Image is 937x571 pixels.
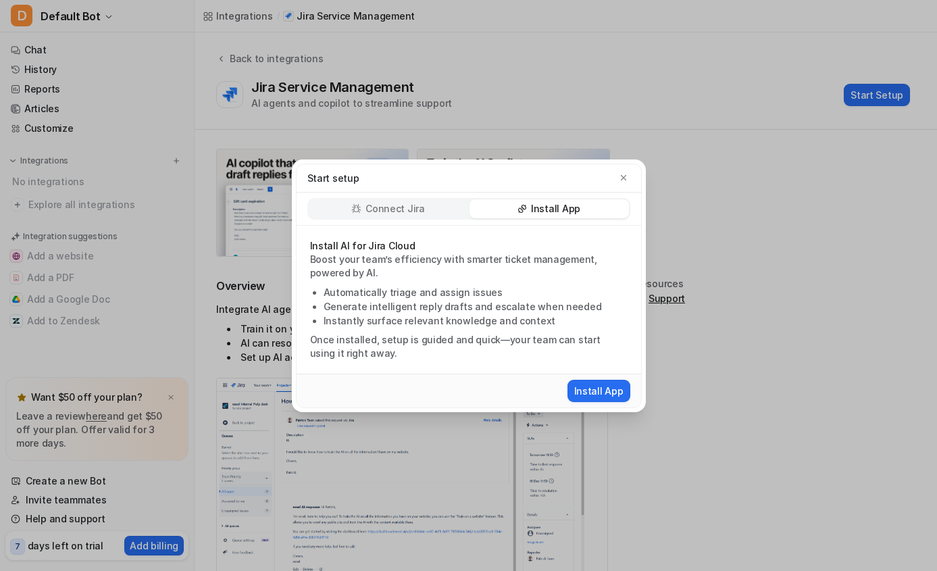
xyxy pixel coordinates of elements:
[307,171,359,185] p: Start setup
[365,202,425,216] p: Connect Jira
[324,314,628,328] li: Instantly surface relevant knowledge and context
[531,202,580,216] p: Install App
[310,253,628,280] p: Boost your team’s efficiency with smarter ticket management, powered by AI.
[310,239,628,253] p: Install AI for Jira Cloud
[324,285,628,299] li: Automatically triage and assign issues
[324,299,628,314] li: Generate intelligent reply drafts and escalate when needed
[567,380,630,402] button: Install App
[310,333,628,360] p: Once installed, setup is guided and quick—your team can start using it right away.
